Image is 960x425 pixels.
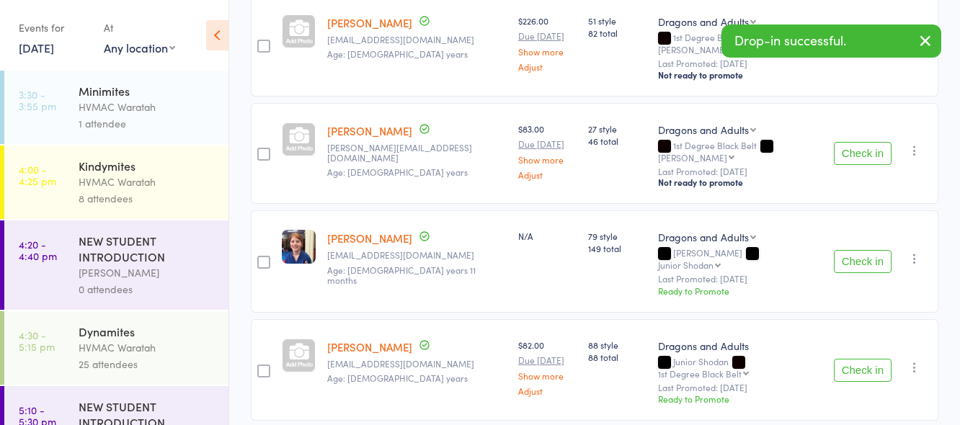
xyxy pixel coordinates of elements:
[658,176,822,188] div: Not ready to promote
[19,16,89,40] div: Events for
[327,166,468,178] span: Age: [DEMOGRAPHIC_DATA] years
[79,190,216,207] div: 8 attendees
[588,135,646,147] span: 46 total
[79,356,216,372] div: 25 attendees
[588,27,646,39] span: 82 total
[518,339,577,395] div: $82.00
[658,248,822,269] div: [PERSON_NAME]
[658,339,822,353] div: Dragons and Adults
[518,47,577,56] a: Show more
[19,164,56,187] time: 4:00 - 4:25 pm
[282,230,316,264] img: image1675466137.png
[19,238,57,261] time: 4:20 - 4:40 pm
[588,14,646,27] span: 51 style
[658,357,822,378] div: Junior Shodan
[518,230,577,242] div: N/A
[588,339,646,351] span: 88 style
[19,89,56,112] time: 3:30 - 3:55 pm
[518,14,577,71] div: $226.00
[518,386,577,395] a: Adjust
[327,35,507,45] small: jedhazel@bigpond.com
[79,115,216,132] div: 1 attendee
[518,62,577,71] a: Adjust
[658,69,822,81] div: Not ready to promote
[658,166,822,176] small: Last Promoted: [DATE]
[327,250,507,260] small: jedhazel@bigpond.com
[518,371,577,380] a: Show more
[658,230,749,244] div: Dragons and Adults
[588,230,646,242] span: 79 style
[79,174,216,190] div: HVMAC Waratah
[518,355,577,365] small: Due [DATE]
[4,146,228,219] a: 4:00 -4:25 pmKindymitesHVMAC Waratah8 attendees
[658,14,749,29] div: Dragons and Adults
[79,323,216,339] div: Dynamites
[834,142,892,165] button: Check in
[19,329,55,352] time: 4:30 - 5:15 pm
[588,351,646,363] span: 88 total
[327,339,412,354] a: [PERSON_NAME]
[327,264,476,286] span: Age: [DEMOGRAPHIC_DATA] years 11 months
[19,40,54,55] a: [DATE]
[327,48,468,60] span: Age: [DEMOGRAPHIC_DATA] years
[104,40,175,55] div: Any location
[327,359,507,369] small: gabzthacker@gmail.com
[658,382,822,393] small: Last Promoted: [DATE]
[658,369,742,378] div: 1st Degree Black Belt
[658,58,822,68] small: Last Promoted: [DATE]
[588,242,646,254] span: 149 total
[4,71,228,144] a: 3:30 -3:55 pmMinimitesHVMAC Waratah1 attendee
[658,285,822,297] div: Ready to Promote
[518,31,577,41] small: Due [DATE]
[327,372,468,384] span: Age: [DEMOGRAPHIC_DATA] years
[327,15,412,30] a: [PERSON_NAME]
[79,339,216,356] div: HVMAC Waratah
[721,24,941,58] div: Drop-in successful.
[658,32,822,54] div: 1st Degree Black Belt
[4,220,228,310] a: 4:20 -4:40 pmNEW STUDENT INTRODUCTION[PERSON_NAME]0 attendees
[104,16,175,40] div: At
[79,99,216,115] div: HVMAC Waratah
[79,158,216,174] div: Kindymites
[658,45,727,54] div: [PERSON_NAME]
[4,311,228,385] a: 4:30 -5:15 pmDynamitesHVMAC Waratah25 attendees
[658,140,822,162] div: 1st Degree Black Belt
[327,123,412,138] a: [PERSON_NAME]
[518,155,577,164] a: Show more
[79,233,216,264] div: NEW STUDENT INTRODUCTION
[658,393,822,405] div: Ready to Promote
[658,122,749,137] div: Dragons and Adults
[658,274,822,284] small: Last Promoted: [DATE]
[79,281,216,297] div: 0 attendees
[327,231,412,246] a: [PERSON_NAME]
[79,83,216,99] div: Minimites
[834,250,892,273] button: Check in
[658,153,727,162] div: [PERSON_NAME]
[518,170,577,179] a: Adjust
[79,264,216,281] div: [PERSON_NAME]
[518,122,577,179] div: $83.00
[518,139,577,149] small: Due [DATE]
[588,122,646,135] span: 27 style
[327,143,507,164] small: j.dubery@bigpond.com
[658,260,714,269] div: Junior Shodan
[834,359,892,382] button: Check in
